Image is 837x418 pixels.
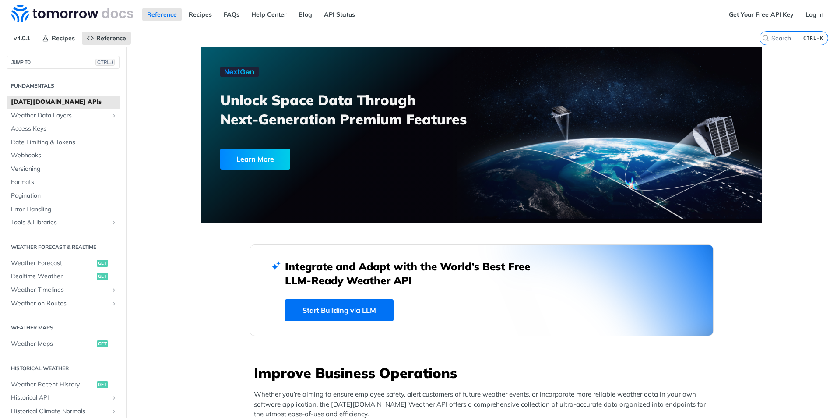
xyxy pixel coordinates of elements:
span: get [97,381,108,388]
div: Learn More [220,149,290,170]
a: Learn More [220,149,437,170]
h2: Fundamentals [7,82,120,90]
h3: Unlock Space Data Through Next-Generation Premium Features [220,90,491,129]
a: Reference [142,8,182,21]
a: Historical Climate NormalsShow subpages for Historical Climate Normals [7,405,120,418]
a: Weather Data LayersShow subpages for Weather Data Layers [7,109,120,122]
a: Get Your Free API Key [724,8,798,21]
img: NextGen [220,67,259,77]
a: Access Keys [7,122,120,135]
span: Reference [96,34,126,42]
button: Show subpages for Historical Climate Normals [110,408,117,415]
h2: Weather Forecast & realtime [7,243,120,251]
span: Versioning [11,165,117,174]
a: Webhooks [7,149,120,162]
span: Access Keys [11,124,117,133]
a: Blog [294,8,317,21]
span: Historical API [11,393,108,402]
a: FAQs [219,8,244,21]
a: Weather Recent Historyget [7,378,120,391]
a: Rate Limiting & Tokens [7,136,120,149]
span: [DATE][DOMAIN_NAME] APIs [11,98,117,106]
h2: Historical Weather [7,365,120,372]
button: Show subpages for Historical API [110,394,117,401]
img: Tomorrow.io Weather API Docs [11,5,133,22]
span: Historical Climate Normals [11,407,108,416]
a: API Status [319,8,360,21]
a: Recipes [37,32,80,45]
span: Realtime Weather [11,272,95,281]
kbd: CTRL-K [801,34,826,43]
a: Pagination [7,189,120,202]
span: Webhooks [11,151,117,160]
svg: Search [762,35,769,42]
a: Help Center [246,8,292,21]
span: Weather Maps [11,340,95,348]
span: v4.0.1 [9,32,35,45]
button: Show subpages for Weather Timelines [110,287,117,294]
a: Formats [7,176,120,189]
a: Tools & LibrariesShow subpages for Tools & Libraries [7,216,120,229]
a: Weather on RoutesShow subpages for Weather on Routes [7,297,120,310]
a: Weather TimelinesShow subpages for Weather Timelines [7,283,120,297]
button: Show subpages for Weather Data Layers [110,112,117,119]
span: Weather Recent History [11,380,95,389]
a: Historical APIShow subpages for Historical API [7,391,120,404]
span: get [97,273,108,280]
a: Versioning [7,163,120,176]
a: Recipes [184,8,217,21]
span: Rate Limiting & Tokens [11,138,117,147]
h2: Integrate and Adapt with the World’s Best Free LLM-Ready Weather API [285,259,543,287]
span: Weather Forecast [11,259,95,268]
a: Weather Mapsget [7,337,120,351]
span: get [97,260,108,267]
span: Formats [11,178,117,187]
a: Realtime Weatherget [7,270,120,283]
h3: Improve Business Operations [254,363,714,383]
a: Weather Forecastget [7,257,120,270]
h2: Weather Maps [7,324,120,332]
a: Log In [801,8,828,21]
a: Reference [82,32,131,45]
span: Tools & Libraries [11,218,108,227]
button: JUMP TOCTRL-/ [7,56,120,69]
button: Show subpages for Weather on Routes [110,300,117,307]
span: Recipes [52,34,75,42]
a: [DATE][DOMAIN_NAME] APIs [7,96,120,109]
span: Pagination [11,191,117,200]
a: Error Handling [7,203,120,216]
span: get [97,340,108,347]
span: Weather on Routes [11,299,108,308]
span: CTRL-/ [95,59,115,66]
span: Weather Data Layers [11,111,108,120]
span: Weather Timelines [11,286,108,294]
span: Error Handling [11,205,117,214]
button: Show subpages for Tools & Libraries [110,219,117,226]
a: Start Building via LLM [285,299,394,321]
